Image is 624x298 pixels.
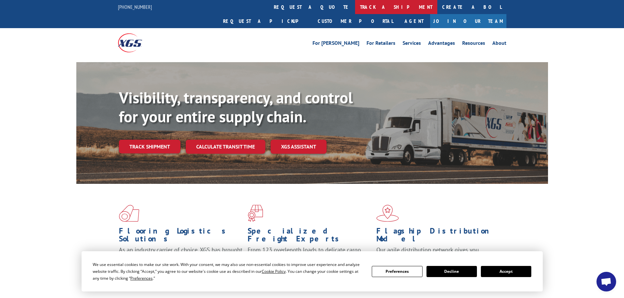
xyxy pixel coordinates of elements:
[118,4,152,10] a: [PHONE_NUMBER]
[428,41,455,48] a: Advantages
[82,251,543,291] div: Cookie Consent Prompt
[313,14,398,28] a: Customer Portal
[271,140,327,154] a: XGS ASSISTANT
[119,140,180,153] a: Track shipment
[430,14,506,28] a: Join Our Team
[481,266,531,277] button: Accept
[398,14,430,28] a: Agent
[248,227,371,246] h1: Specialized Freight Experts
[119,205,139,222] img: xgs-icon-total-supply-chain-intelligence-red
[186,140,265,154] a: Calculate transit time
[372,266,422,277] button: Preferences
[312,41,359,48] a: For [PERSON_NAME]
[376,205,399,222] img: xgs-icon-flagship-distribution-model-red
[130,275,153,281] span: Preferences
[376,227,500,246] h1: Flagship Distribution Model
[367,41,395,48] a: For Retailers
[596,272,616,291] div: Open chat
[403,41,421,48] a: Services
[426,266,477,277] button: Decline
[462,41,485,48] a: Resources
[119,227,243,246] h1: Flooring Logistics Solutions
[93,261,364,282] div: We use essential cookies to make our site work. With your consent, we may also use non-essential ...
[119,87,353,127] b: Visibility, transparency, and control for your entire supply chain.
[492,41,506,48] a: About
[262,269,286,274] span: Cookie Policy
[248,246,371,275] p: From 123 overlength loads to delicate cargo, our experienced staff knows the best way to move you...
[376,246,497,261] span: Our agile distribution network gives you nationwide inventory management on demand.
[119,246,242,269] span: As an industry carrier of choice, XGS has brought innovation and dedication to flooring logistics...
[248,205,263,222] img: xgs-icon-focused-on-flooring-red
[218,14,313,28] a: Request a pickup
